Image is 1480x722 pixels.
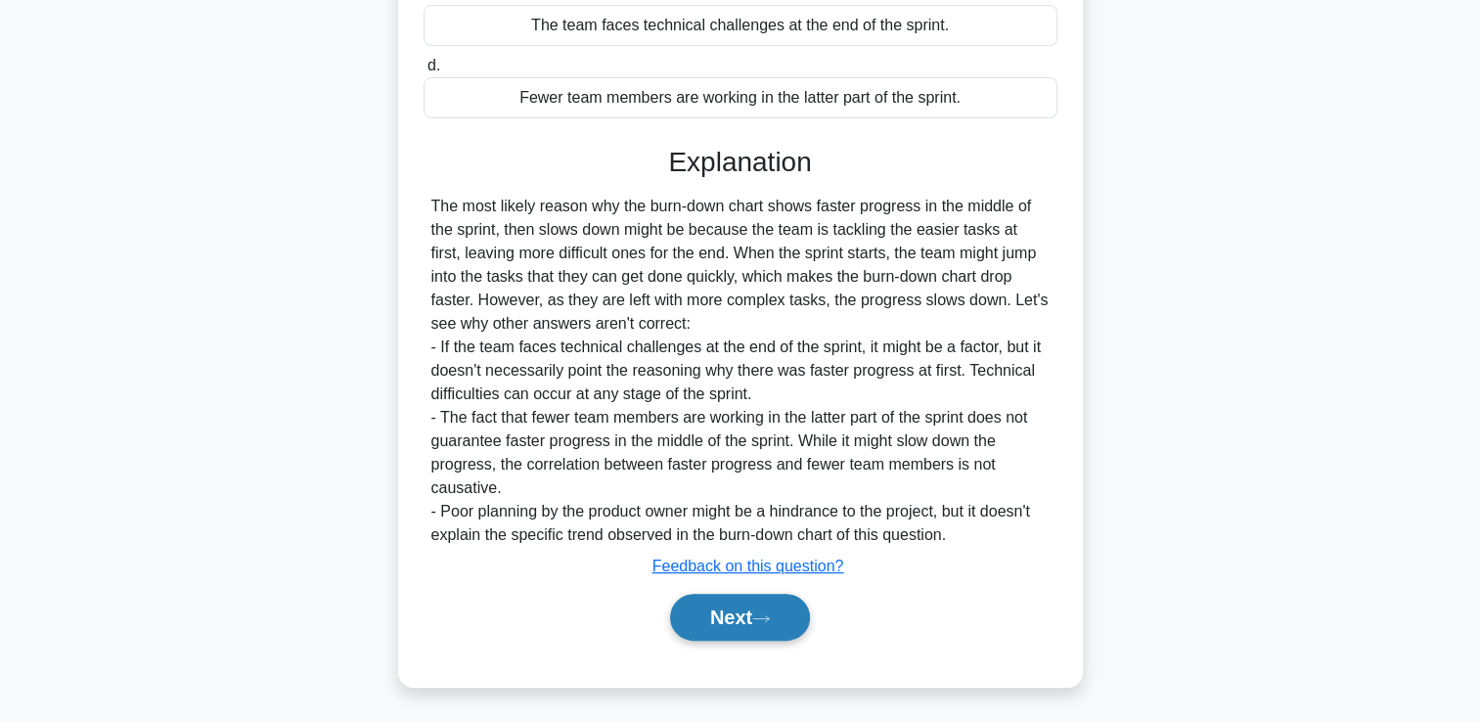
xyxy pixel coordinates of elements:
[652,558,844,574] a: Feedback on this question?
[435,146,1046,179] h3: Explanation
[670,594,810,641] button: Next
[431,195,1050,547] div: The most likely reason why the burn-down chart shows faster progress in the middle of the sprint,...
[424,5,1057,46] div: The team faces technical challenges at the end of the sprint.
[424,77,1057,118] div: Fewer team members are working in the latter part of the sprint.
[427,57,440,73] span: d.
